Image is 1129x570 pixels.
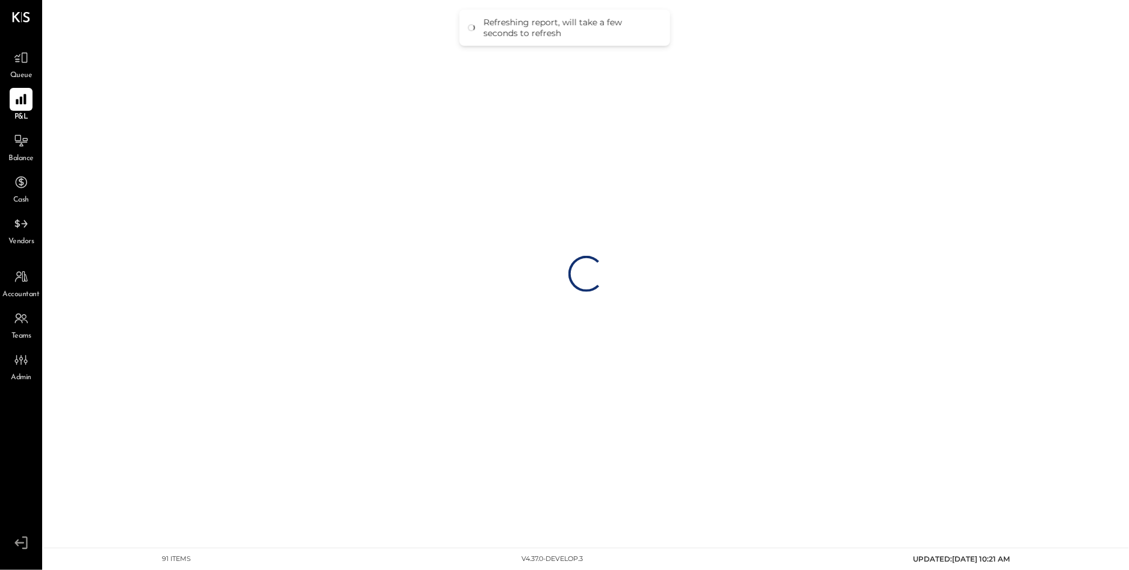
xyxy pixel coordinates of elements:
div: Refreshing report, will take a few seconds to refresh [484,17,658,39]
div: v 4.37.0-develop.3 [521,554,583,564]
a: Balance [1,129,42,164]
span: Queue [10,70,33,81]
span: UPDATED: [DATE] 10:21 AM [913,554,1010,563]
span: Admin [11,373,31,383]
a: Accountant [1,265,42,300]
a: P&L [1,88,42,123]
span: Vendors [8,237,34,247]
span: Teams [11,331,31,342]
a: Admin [1,349,42,383]
span: Balance [8,153,34,164]
div: 91 items [163,554,191,564]
a: Queue [1,46,42,81]
a: Vendors [1,212,42,247]
span: Cash [13,195,29,206]
span: Accountant [3,290,40,300]
a: Teams [1,307,42,342]
span: P&L [14,112,28,123]
a: Cash [1,171,42,206]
